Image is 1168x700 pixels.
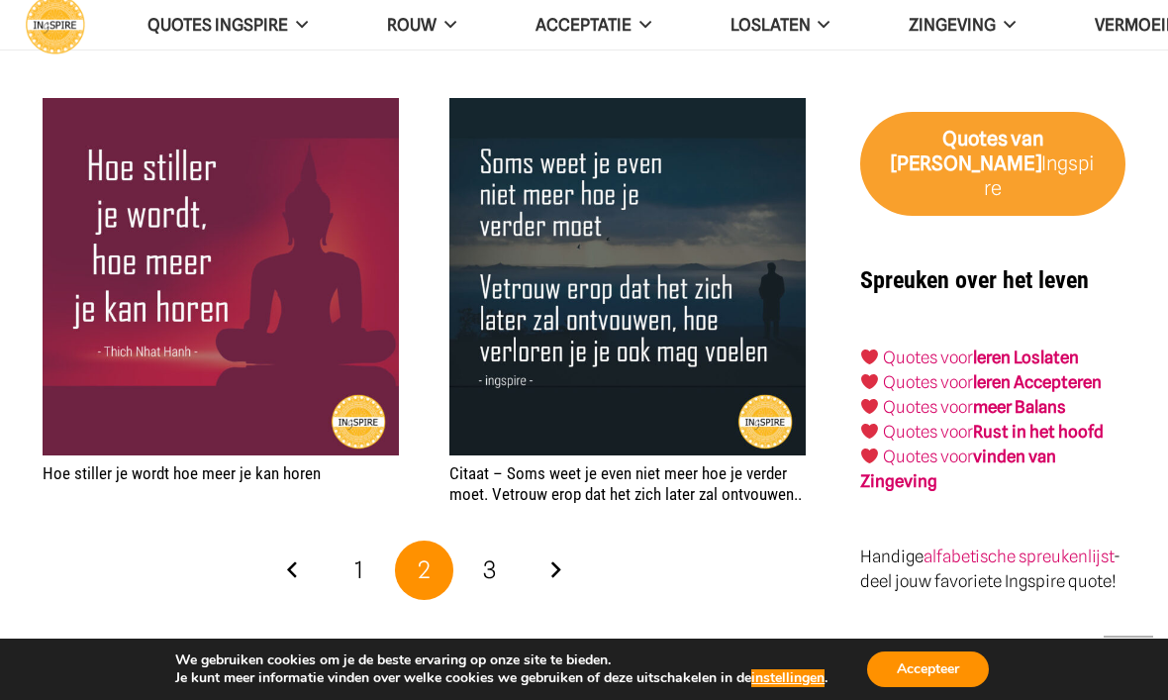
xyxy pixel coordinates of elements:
[418,555,431,584] span: 2
[860,266,1089,294] strong: Spreuken over het leven
[883,348,973,367] a: Quotes voor
[891,127,1044,175] strong: van [PERSON_NAME]
[973,422,1104,442] strong: Rust in het hoofd
[973,348,1079,367] a: leren Loslaten
[395,541,454,600] span: Pagina 2
[43,463,321,483] a: Hoe stiller je wordt hoe meer je kan horen
[354,555,363,584] span: 1
[861,349,878,365] img: ❤
[387,15,437,35] span: ROUW
[924,547,1114,566] a: alfabetische spreukenlijst
[942,127,1008,150] strong: Quotes
[460,541,520,600] a: Pagina 3
[860,112,1125,217] a: Quotes van [PERSON_NAME]Ingspire
[43,98,399,454] img: Thich Nhat Hanh citaat - Hoe stiller je wordt, hoe meer je kan horen | meditatie quote ingspire.n
[175,669,827,687] p: Je kunt meer informatie vinden over welke cookies we gebruiken of deze uitschakelen in de .
[909,15,996,35] span: Zingeving
[883,372,973,392] a: Quotes voor
[883,422,1104,442] a: Quotes voorRust in het hoofd
[730,15,811,35] span: Loslaten
[449,98,806,454] img: Citaat inge: Soms weet je even niet meer hoe je verder moet. Vertrouw erop dat het zich later zal...
[861,373,878,390] img: ❤
[861,448,878,464] img: ❤
[175,651,827,669] p: We gebruiken cookies om je de beste ervaring op onze site te bieden.
[329,541,388,600] a: Pagina 1
[483,555,496,584] span: 3
[535,15,632,35] span: Acceptatie
[449,463,802,503] a: Citaat – Soms weet je even niet meer hoe je verder moet. Vetrouw erop dat het zich later zal ontv...
[861,423,878,440] img: ❤
[883,397,1066,417] a: Quotes voormeer Balans
[973,372,1102,392] a: leren Accepteren
[43,100,399,120] a: Hoe stiller je wordt hoe meer je kan horen
[861,398,878,415] img: ❤
[860,447,1055,491] a: Quotes voorvinden van Zingeving
[860,545,1125,594] p: Handige - deel jouw favoriete Ingspire quote!
[449,100,806,120] a: Citaat – Soms weet je even niet meer hoe je verder moet. Vetrouw erop dat het zich later zal ontv...
[751,669,825,687] button: instellingen
[973,397,1066,417] strong: meer Balans
[147,15,288,35] span: QUOTES INGSPIRE
[1104,636,1153,685] a: Terug naar top
[867,651,989,687] button: Accepteer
